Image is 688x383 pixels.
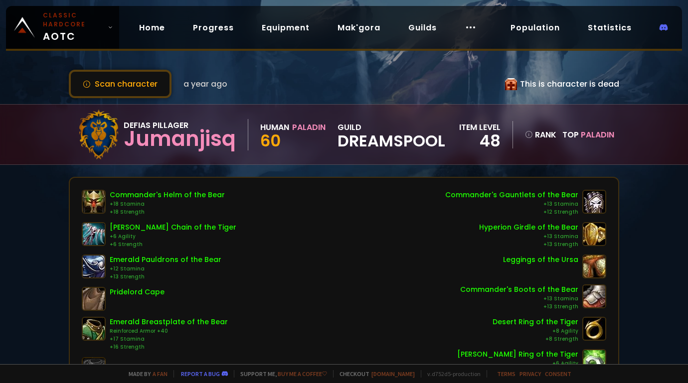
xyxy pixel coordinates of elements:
[582,222,606,246] img: item-10387
[460,303,578,311] div: +13 Strength
[338,133,445,148] span: DreamsPool
[525,128,556,141] div: rank
[260,129,281,152] span: 60
[582,190,606,214] img: item-10380
[562,128,614,141] div: Top
[43,11,104,29] small: Classic Hardcore
[153,370,168,378] a: a fan
[110,287,165,297] div: Pridelord Cape
[371,370,415,378] a: [DOMAIN_NAME]
[110,273,221,281] div: +13 Strength
[333,370,415,378] span: Checkout
[131,17,173,38] a: Home
[581,129,614,140] span: Paladin
[582,317,606,341] img: item-12013
[110,343,228,351] div: +16 Strength
[82,190,106,214] img: item-10379
[479,233,578,241] div: +13 Stamina
[421,370,481,378] span: v. d752d5 - production
[278,370,327,378] a: Buy me a coffee
[493,335,578,343] div: +8 Strength
[497,370,516,378] a: Terms
[460,295,578,303] div: +13 Stamina
[459,133,501,148] div: 48
[479,241,578,249] div: +13 Strength
[479,222,578,233] div: Hyperion Girdle of the Bear
[260,121,289,133] div: Human
[457,360,578,368] div: +6 Agility
[330,17,388,38] a: Mak'gora
[69,70,172,98] button: Scan character
[445,200,578,208] div: +13 Stamina
[445,208,578,216] div: +12 Strength
[82,287,106,311] img: item-14673
[545,370,571,378] a: Consent
[6,6,119,49] a: Classic HardcoreAOTC
[110,233,236,241] div: +6 Agility
[582,349,606,373] img: item-12012
[234,370,327,378] span: Support me,
[110,208,225,216] div: +18 Strength
[254,17,318,38] a: Equipment
[82,317,106,341] img: item-10275
[110,265,221,273] div: +12 Stamina
[460,284,578,295] div: Commander's Boots of the Bear
[292,121,326,133] div: Paladin
[123,370,168,378] span: Made by
[493,317,578,327] div: Desert Ring of the Tiger
[43,11,104,44] span: AOTC
[124,131,236,146] div: Jumanjisq
[82,222,106,246] img: item-12042
[110,200,225,208] div: +18 Stamina
[338,121,445,148] div: guild
[110,190,225,200] div: Commander's Helm of the Bear
[580,17,640,38] a: Statistics
[503,255,578,265] div: Leggings of the Ursa
[505,78,619,90] div: This is character is dead
[582,284,606,308] img: item-10376
[110,317,228,327] div: Emerald Breastplate of the Bear
[457,349,578,360] div: [PERSON_NAME] Ring of the Tiger
[82,255,106,278] img: item-10281
[124,119,236,131] div: Defias Pillager
[110,241,236,249] div: +6 Strength
[110,255,221,265] div: Emerald Pauldrons of the Bear
[503,17,568,38] a: Population
[183,78,227,90] span: a year ago
[582,255,606,278] img: item-21316
[519,370,541,378] a: Privacy
[400,17,445,38] a: Guilds
[459,121,501,133] div: item level
[185,17,242,38] a: Progress
[493,327,578,335] div: +8 Agility
[110,222,236,233] div: [PERSON_NAME] Chain of the Tiger
[110,327,228,335] div: Reinforced Armor +40
[110,335,228,343] div: +17 Stamina
[445,190,578,200] div: Commander's Gauntlets of the Bear
[181,370,220,378] a: Report a bug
